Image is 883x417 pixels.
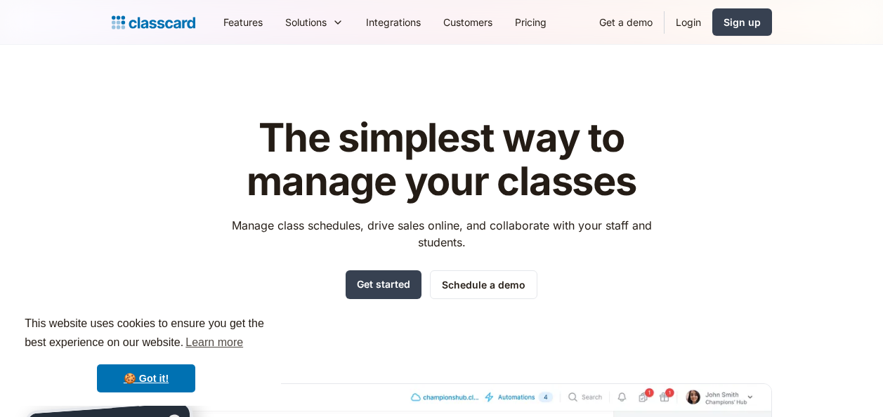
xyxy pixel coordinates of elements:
[218,117,665,203] h1: The simplest way to manage your classes
[274,6,355,38] div: Solutions
[212,6,274,38] a: Features
[285,15,327,29] div: Solutions
[25,315,268,353] span: This website uses cookies to ensure you get the best experience on our website.
[588,6,664,38] a: Get a demo
[183,332,245,353] a: learn more about cookies
[218,217,665,251] p: Manage class schedules, drive sales online, and collaborate with your staff and students.
[724,15,761,29] div: Sign up
[430,270,537,299] a: Schedule a demo
[11,302,281,406] div: cookieconsent
[432,6,504,38] a: Customers
[346,270,421,299] a: Get started
[97,364,195,392] a: dismiss cookie message
[112,13,195,32] a: home
[504,6,558,38] a: Pricing
[355,6,432,38] a: Integrations
[665,6,712,38] a: Login
[712,8,772,36] a: Sign up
